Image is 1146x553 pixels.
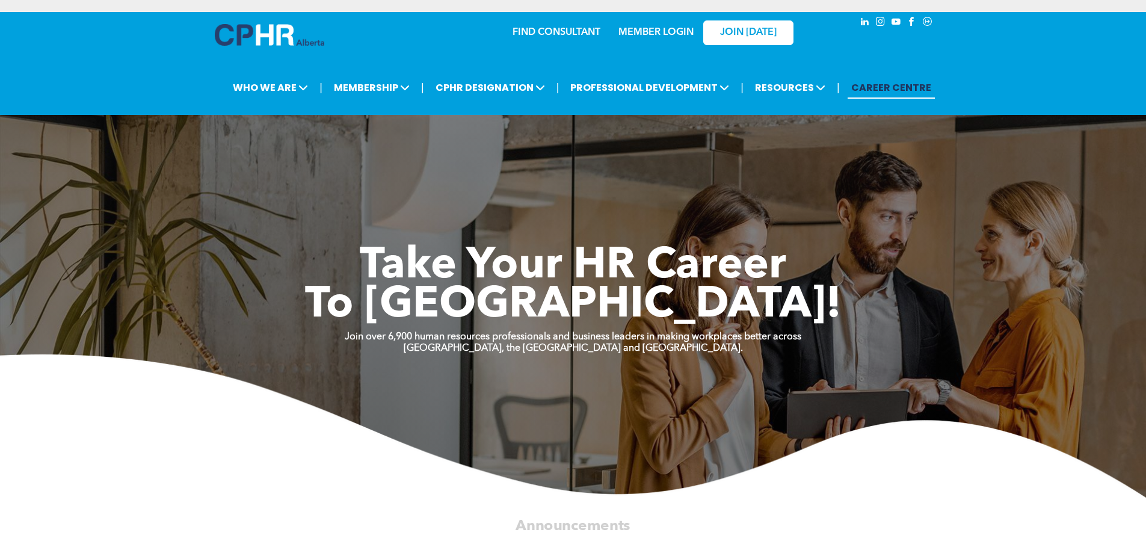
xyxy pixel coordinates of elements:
li: | [837,75,840,100]
span: Announcements [516,519,630,533]
span: RESOURCES [751,76,829,99]
span: Take Your HR Career [360,245,786,288]
a: facebook [905,15,919,31]
li: | [319,75,322,100]
a: instagram [874,15,887,31]
span: MEMBERSHIP [330,76,413,99]
a: MEMBER LOGIN [618,28,694,37]
a: JOIN [DATE] [703,20,793,45]
span: CPHR DESIGNATION [432,76,549,99]
img: A blue and white logo for cp alberta [215,24,324,46]
span: To [GEOGRAPHIC_DATA]! [305,284,842,327]
a: linkedin [858,15,872,31]
li: | [421,75,424,100]
a: Social network [921,15,934,31]
span: PROFESSIONAL DEVELOPMENT [567,76,733,99]
a: CAREER CENTRE [848,76,935,99]
strong: [GEOGRAPHIC_DATA], the [GEOGRAPHIC_DATA] and [GEOGRAPHIC_DATA]. [404,344,743,353]
a: FIND CONSULTANT [513,28,600,37]
span: JOIN [DATE] [720,27,777,39]
li: | [741,75,744,100]
li: | [556,75,559,100]
a: youtube [890,15,903,31]
strong: Join over 6,900 human resources professionals and business leaders in making workplaces better ac... [345,332,801,342]
span: WHO WE ARE [229,76,312,99]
